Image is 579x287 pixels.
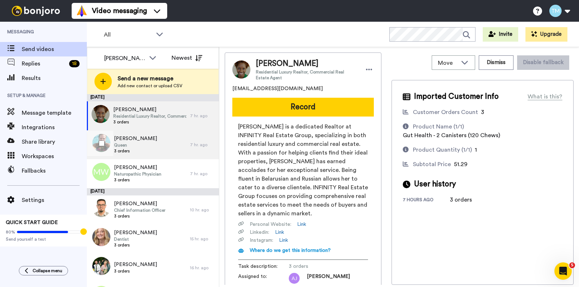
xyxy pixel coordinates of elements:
span: Personal Website : [250,221,291,228]
div: 7 hr. ago [190,113,215,119]
span: Linkedin : [250,229,269,236]
img: fff9b3e5-e503-4f56-927c-bb374909de15.jpg [92,228,110,246]
button: Newest [166,51,208,65]
button: Upgrade [525,27,567,42]
span: Integrations [22,123,87,132]
span: Send a new message [118,74,182,83]
span: 3 orders [114,148,157,154]
div: Tooltip anchor [80,228,87,235]
span: All [104,30,152,39]
div: 16 hr. ago [190,265,215,271]
img: vm-color.svg [76,5,88,17]
div: [DATE] [87,94,219,101]
span: Add new contact or upload CSV [118,83,182,89]
span: Workspaces [22,152,87,161]
span: Collapse menu [33,268,62,274]
span: [PERSON_NAME] [114,135,157,142]
span: QUICK START GUIDE [6,220,58,225]
div: 18 [69,60,80,67]
div: 10 hr. ago [190,207,215,213]
a: Link [297,221,306,228]
button: Disable fallback [517,55,569,70]
div: 7 hours ago [403,197,450,204]
span: Settings [22,196,87,204]
img: mw.png [92,163,110,181]
span: 51.29 [454,161,468,167]
span: 1 [475,147,477,153]
div: Subtotal Price [413,160,451,169]
span: 3 orders [114,177,161,183]
div: 15 hr. ago [190,236,215,242]
div: 3 orders [450,195,486,204]
img: bj-logo-header-white.svg [9,6,63,16]
span: 5 [569,262,575,268]
span: Imported Customer Info [414,91,499,102]
span: 80% [6,229,15,235]
span: Send videos [22,45,87,54]
span: Residential Luxury Realtor, Commercial Real Estate Agent [113,113,186,119]
img: 8216c4fb-fbe3-4486-ae83-1f13681a7202.jpg [92,199,110,217]
span: Replies [22,59,66,68]
span: Residential Luxury Realtor, Commercial Real Estate Agent [256,69,357,81]
div: What is this? [528,92,562,101]
iframe: Intercom live chat [554,262,572,280]
span: Share library [22,138,87,146]
span: 3 orders [114,242,157,248]
span: [PERSON_NAME] [114,164,161,171]
span: [EMAIL_ADDRESS][DOMAIN_NAME] [232,85,323,92]
span: [PERSON_NAME] [307,273,350,284]
span: 3 orders [113,119,186,125]
div: 7 hr. ago [190,142,215,148]
div: [DATE] [87,188,219,195]
span: [PERSON_NAME] [114,229,157,236]
div: Product Name (1/1) [413,122,464,131]
img: aj.png [289,273,300,284]
div: Product Quantity (1/1) [413,145,472,154]
span: [PERSON_NAME] [113,106,186,113]
span: Naturopathic Physician [114,171,161,177]
img: a5c39e3a-3058-4388-a90d-371353367540.jpg [92,105,110,123]
div: 7 hr. ago [190,171,215,177]
span: Results [22,74,87,83]
span: [PERSON_NAME] [114,261,157,268]
span: Video messaging [92,6,147,16]
span: 3 orders [289,263,358,270]
span: Instagram : [250,237,273,244]
a: Link [275,229,284,236]
span: Dentist [114,236,157,242]
span: 3 orders [114,268,157,274]
span: Task description : [238,263,289,270]
button: Record [232,98,374,117]
button: Dismiss [479,55,514,70]
button: Invite [483,27,518,42]
span: Fallbacks [22,166,87,175]
img: Image of Tanya CRAWFORD [232,60,250,79]
span: Queen [114,142,157,148]
span: Send yourself a test [6,236,81,242]
span: Gut Health - 2 Canisters (120 Chews) [403,132,500,138]
span: [PERSON_NAME] [114,200,165,207]
span: Move [438,59,457,67]
span: Chief Information Officer [114,207,165,213]
span: 3 [481,109,484,115]
span: [PERSON_NAME] is a dedicated Realtor at INFINITY Real Estate Group, specializing in both resident... [238,122,368,218]
span: User history [414,179,456,190]
img: 163293f8-dbbc-4104-a312-0a5d4e5ee669.jpg [92,257,110,275]
div: Customer Orders Count [413,108,478,117]
span: 3 orders [114,213,165,219]
div: [PERSON_NAME] [104,54,145,63]
span: Message template [22,109,87,117]
a: Link [279,237,288,244]
span: Where do we get this information? [250,248,331,253]
button: Collapse menu [19,266,68,275]
span: [PERSON_NAME] [256,58,357,69]
span: Assigned to: [238,273,289,284]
